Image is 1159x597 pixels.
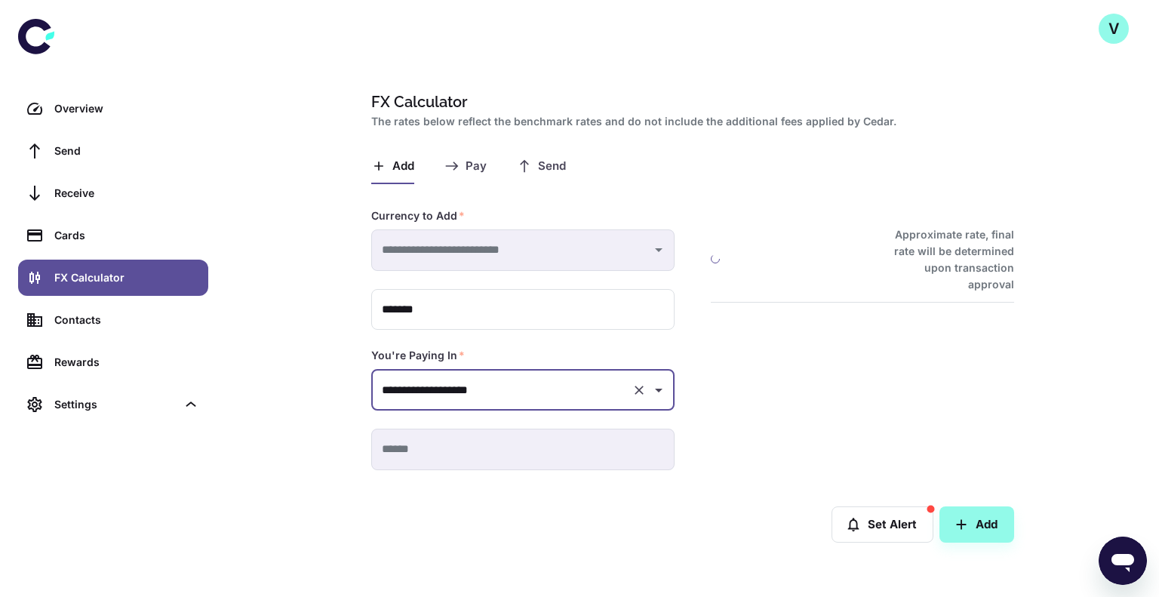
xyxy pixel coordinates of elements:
a: FX Calculator [18,260,208,296]
iframe: Button to launch messaging window [1099,537,1147,585]
button: Clear [629,380,650,401]
a: Contacts [18,302,208,338]
button: Open [648,380,669,401]
span: Add [392,159,414,174]
button: Set Alert [832,506,933,543]
div: Overview [54,100,199,117]
div: Receive [54,185,199,202]
h1: FX Calculator [371,91,1008,113]
div: Rewards [54,354,199,371]
button: V [1099,14,1129,44]
label: You're Paying In [371,348,465,363]
div: Contacts [54,312,199,328]
a: Send [18,133,208,169]
div: FX Calculator [54,269,199,286]
div: Settings [18,386,208,423]
label: Currency to Add [371,208,465,223]
a: Receive [18,175,208,211]
h2: The rates below reflect the benchmark rates and do not include the additional fees applied by Cedar. [371,113,1008,130]
a: Overview [18,91,208,127]
h6: Approximate rate, final rate will be determined upon transaction approval [878,226,1014,293]
div: Cards [54,227,199,244]
button: Add [939,506,1014,543]
div: Settings [54,396,177,413]
span: Send [538,159,566,174]
a: Cards [18,217,208,254]
a: Rewards [18,344,208,380]
span: Pay [466,159,487,174]
div: Send [54,143,199,159]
